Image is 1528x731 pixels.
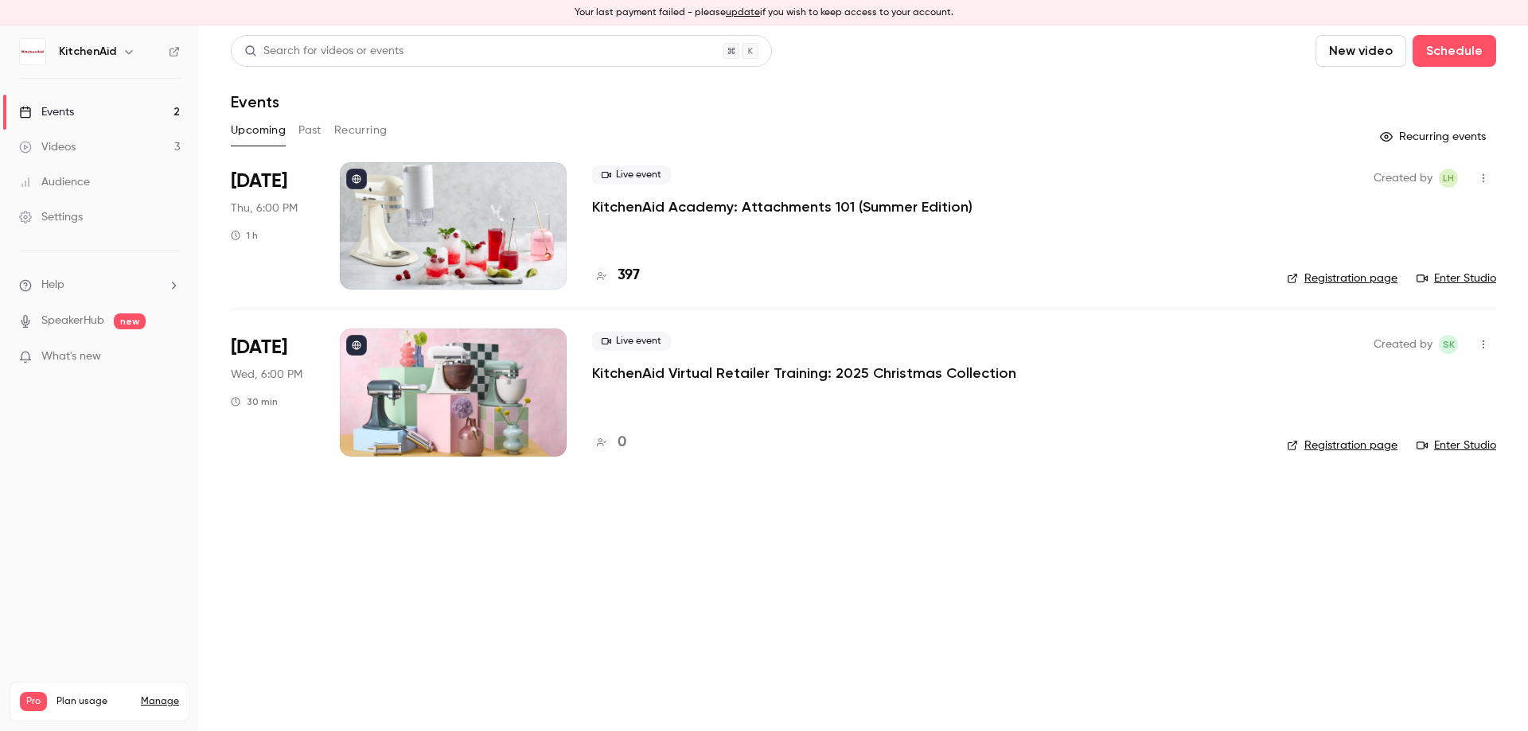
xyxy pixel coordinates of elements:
div: Oct 22 Wed, 6:00 PM (Australia/Sydney) [231,329,314,456]
a: SpeakerHub [41,313,104,329]
div: 30 min [231,395,278,408]
button: Upcoming [231,118,286,143]
a: 397 [592,265,640,286]
span: Wed, 6:00 PM [231,367,302,383]
div: Oct 16 Thu, 6:00 PM (Australia/Sydney) [231,162,314,290]
div: Events [19,104,74,120]
span: Live event [592,165,671,185]
button: Schedule [1413,35,1496,67]
p: Your last payment failed - please if you wish to keep access to your account. [575,6,953,20]
span: [DATE] [231,335,287,360]
div: Videos [19,139,76,155]
button: Recurring [334,118,388,143]
div: Settings [19,209,83,225]
button: New video [1316,35,1406,67]
a: 0 [592,432,626,453]
h1: Events [231,92,279,111]
span: stephanie korlevska [1439,335,1458,354]
a: Registration page [1287,437,1397,453]
button: update [726,6,760,20]
span: Created by [1374,335,1432,354]
button: Past [298,118,322,143]
span: sk [1443,335,1455,354]
span: Thu, 6:00 PM [231,200,298,216]
a: Manage [141,695,179,708]
span: Live event [592,332,671,351]
a: Enter Studio [1417,270,1496,286]
div: Search for videos or events [244,43,403,60]
a: KitchenAid Academy: Attachments 101 (Summer Edition) [592,197,973,216]
iframe: Noticeable Trigger [161,350,180,364]
a: Enter Studio [1417,437,1496,453]
div: 1 h [231,229,258,242]
span: LH [1443,169,1454,188]
span: Pro [20,692,47,711]
a: KitchenAid Virtual Retailer Training: 2025 Christmas Collection [592,364,1016,383]
span: Help [41,277,64,294]
div: Audience [19,174,90,190]
span: Created by [1374,169,1432,188]
span: Leyna Hoang [1439,169,1458,188]
li: help-dropdown-opener [19,277,180,294]
h6: KitchenAid [59,44,116,60]
span: Plan usage [57,695,131,708]
img: KitchenAid [20,39,45,64]
span: new [114,313,146,329]
span: [DATE] [231,169,287,194]
h4: 0 [618,432,626,453]
a: Registration page [1287,270,1397,286]
button: Recurring events [1373,124,1496,150]
span: What's new [41,348,101,365]
h4: 397 [618,265,640,286]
